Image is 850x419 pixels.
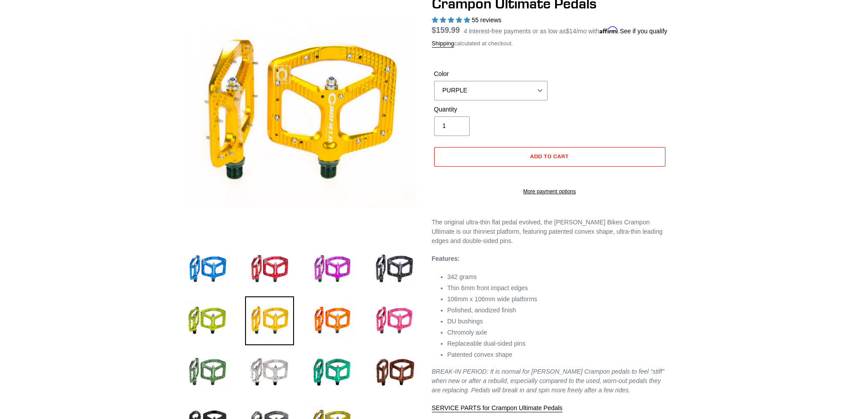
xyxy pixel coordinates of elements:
[447,328,668,337] li: Chromoly axle
[464,24,668,36] p: 4 interest-free payments or as low as /mo with .
[245,296,294,345] img: Load image into Gallery viewer, Crampon Ultimate Pedals
[434,188,665,196] a: More payment options
[434,69,548,79] label: Color
[432,39,668,48] div: calculated at checkout.
[307,296,356,345] img: Load image into Gallery viewer, Crampon Ultimate Pedals
[307,348,356,397] img: Load image into Gallery viewer, Crampon Ultimate Pedals
[434,105,548,114] label: Quantity
[566,28,576,35] span: $14
[432,404,563,411] span: SERVICE PARTS for Crampon Ultimate Pedals
[245,348,294,397] img: Load image into Gallery viewer, Crampon Ultimate Pedals
[307,245,356,294] img: Load image into Gallery viewer, Crampon Ultimate Pedals
[432,26,460,35] span: $159.99
[600,26,618,34] span: Affirm
[183,245,232,294] img: Load image into Gallery viewer, Crampon Ultimate Pedals
[370,348,419,397] img: Load image into Gallery viewer, Crampon Ultimate Pedals
[447,295,668,304] li: 106mm x 106mm wide platforms
[370,296,419,345] img: Load image into Gallery viewer, Crampon Ultimate Pedals
[370,245,419,294] img: Load image into Gallery viewer, Crampon Ultimate Pedals
[432,255,460,262] strong: Features:
[183,296,232,345] img: Load image into Gallery viewer, Crampon Ultimate Pedals
[447,272,668,282] li: 342 grams
[434,147,665,167] button: Add to cart
[245,245,294,294] img: Load image into Gallery viewer, Crampon Ultimate Pedals
[447,283,668,293] li: Thin 6mm front impact edges
[530,153,569,160] span: Add to cart
[432,368,665,394] em: BREAK-IN PERIOD: It is normal for [PERSON_NAME] Crampon pedals to feel “stiff” when new or after ...
[620,28,667,35] a: See if you qualify - Learn more about Affirm Financing (opens in modal)
[471,16,501,24] span: 55 reviews
[432,40,455,48] a: Shipping
[432,404,563,412] a: SERVICE PARTS for Crampon Ultimate Pedals
[447,339,668,348] li: Replaceable dual-sided pins
[447,306,668,315] li: Polished, anodized finish
[432,16,472,24] span: 4.95 stars
[447,317,668,326] li: DU bushings
[447,351,512,358] span: Patented convex shape
[432,218,668,246] p: The original ultra-thin flat pedal evolved, the [PERSON_NAME] Bikes Crampon Ultimate is our thinn...
[183,348,232,397] img: Load image into Gallery viewer, Crampon Ultimate Pedals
